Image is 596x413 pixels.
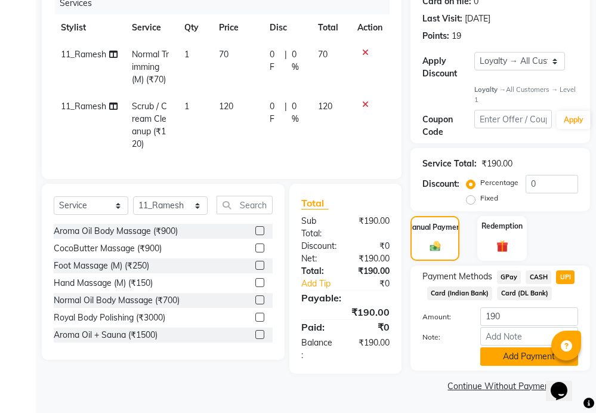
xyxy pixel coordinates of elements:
[427,286,493,300] span: Card (Indian Bank)
[546,365,584,401] iframe: chat widget
[497,286,552,300] span: Card (DL Bank)
[61,49,106,60] span: 11_Ramesh
[285,100,287,125] span: |
[54,329,158,341] div: Aroma Oil + Sauna (₹1500)
[354,278,399,290] div: ₹0
[54,294,180,307] div: Normal Oil Body Massage (₹700)
[422,13,462,25] div: Last Visit:
[217,196,273,214] input: Search or Scan
[557,111,591,129] button: Apply
[422,113,474,138] div: Coupon Code
[427,240,444,252] img: _cash.svg
[54,14,125,41] th: Stylist
[474,85,578,105] div: All Customers → Level 1
[54,312,165,324] div: Royal Body Polishing (₹3000)
[292,240,345,252] div: Discount:
[345,337,399,362] div: ₹190.00
[292,320,345,334] div: Paid:
[422,55,474,80] div: Apply Discount
[345,265,399,278] div: ₹190.00
[270,48,280,73] span: 0 F
[292,291,399,305] div: Payable:
[292,305,399,319] div: ₹190.00
[422,270,492,283] span: Payment Methods
[345,215,399,240] div: ₹190.00
[318,101,332,112] span: 120
[345,320,399,334] div: ₹0
[184,101,189,112] span: 1
[292,48,304,73] span: 0 %
[422,30,449,42] div: Points:
[474,85,506,94] strong: Loyalty →
[54,225,178,238] div: Aroma Oil Body Massage (₹900)
[480,307,578,326] input: Amount
[556,270,575,284] span: UPI
[480,193,498,204] label: Fixed
[350,14,390,41] th: Action
[493,239,512,254] img: _gift.svg
[422,178,459,190] div: Discount:
[497,270,521,284] span: GPay
[301,197,329,209] span: Total
[292,265,345,278] div: Total:
[219,101,233,112] span: 120
[270,100,280,125] span: 0 F
[345,252,399,265] div: ₹190.00
[465,13,490,25] div: [DATE]
[413,312,471,322] label: Amount:
[318,49,328,60] span: 70
[452,30,461,42] div: 19
[481,221,523,232] label: Redemption
[292,278,354,290] a: Add Tip
[132,101,167,149] span: Scrub / Cream Cleanup (₹120)
[481,158,512,170] div: ₹190.00
[177,14,212,41] th: Qty
[61,101,106,112] span: 11_Ramesh
[480,347,578,366] button: Add Payment
[480,177,518,188] label: Percentage
[292,100,304,125] span: 0 %
[413,380,588,393] a: Continue Without Payment
[292,337,345,362] div: Balance :
[422,158,477,170] div: Service Total:
[285,48,287,73] span: |
[184,49,189,60] span: 1
[54,277,153,289] div: Hand Massage (M) (₹150)
[54,260,149,272] div: Foot Massage (M) (₹250)
[219,49,228,60] span: 70
[292,252,345,265] div: Net:
[212,14,263,41] th: Price
[526,270,551,284] span: CASH
[406,222,464,233] label: Manual Payment
[263,14,311,41] th: Disc
[311,14,350,41] th: Total
[413,332,471,343] label: Note:
[474,110,552,128] input: Enter Offer / Coupon Code
[132,49,169,85] span: Normal Trimming (M) (₹70)
[345,240,399,252] div: ₹0
[54,242,162,255] div: CocoButter Massage (₹900)
[480,327,578,346] input: Add Note
[125,14,177,41] th: Service
[292,215,345,240] div: Sub Total:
